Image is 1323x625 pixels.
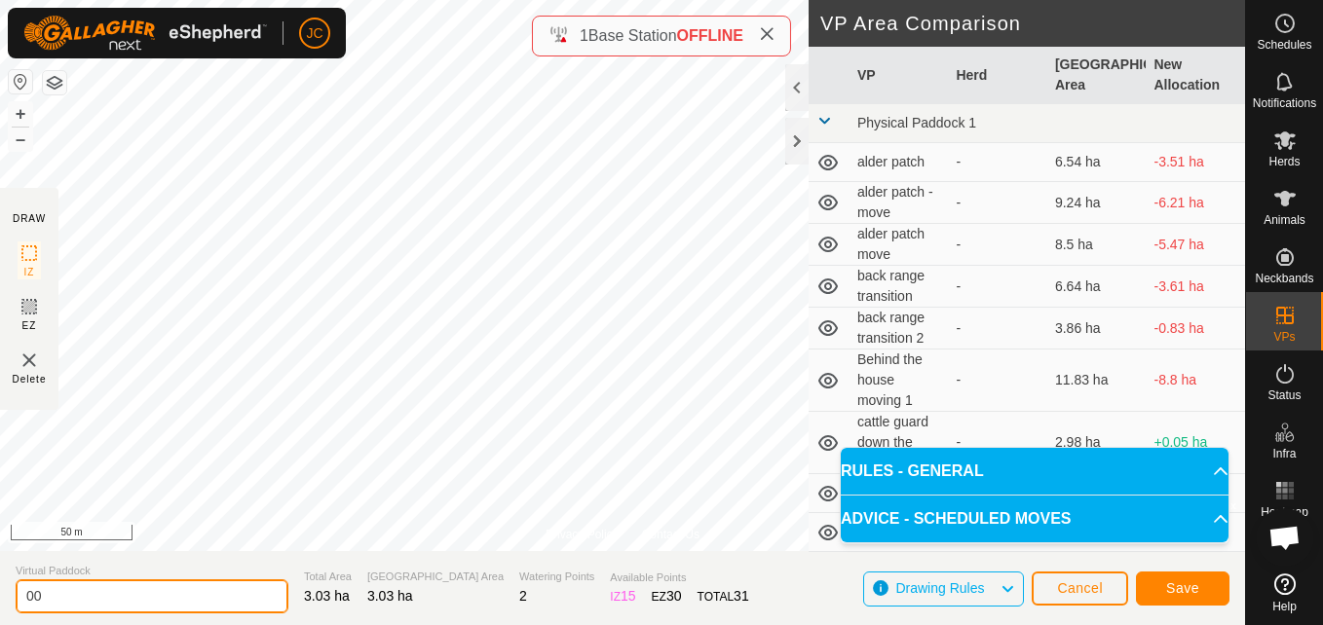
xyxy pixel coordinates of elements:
[1057,580,1103,596] span: Cancel
[13,372,47,386] span: Delete
[1146,143,1245,182] td: -3.51 ha
[367,588,413,604] span: 3.03 ha
[519,569,594,585] span: Watering Points
[1047,266,1147,308] td: 6.64 ha
[16,563,288,579] span: Virtual Paddock
[841,460,984,483] span: RULES - GENERAL
[1047,224,1147,266] td: 8.5 ha
[1255,273,1313,284] span: Neckbands
[850,552,949,594] td: Dock 3 transition
[1146,349,1245,412] td: -8.8 ha
[1268,156,1300,167] span: Herds
[1146,552,1245,594] td: -2.75 ha
[610,586,635,607] div: IZ
[1146,412,1245,474] td: +0.05 ha
[956,193,1039,213] div: -
[9,128,32,151] button: –
[1146,224,1245,266] td: -5.47 ha
[1146,47,1245,104] th: New Allocation
[367,569,504,585] span: [GEOGRAPHIC_DATA] Area
[1047,308,1147,349] td: 3.86 ha
[1047,47,1147,104] th: [GEOGRAPHIC_DATA] Area
[850,266,949,308] td: back range transition
[13,211,46,226] div: DRAW
[304,569,352,585] span: Total Area
[1047,143,1147,182] td: 6.54 ha
[642,526,699,543] a: Contact Us
[857,115,976,130] span: Physical Paddock 1
[734,588,749,604] span: 31
[850,308,949,349] td: back range transition 2
[948,47,1047,104] th: Herd
[1047,552,1147,594] td: 5.78 ha
[850,182,949,224] td: alder patch - move
[22,318,37,333] span: EZ
[1146,308,1245,349] td: -0.83 ha
[621,588,636,604] span: 15
[1267,389,1301,401] span: Status
[1257,39,1311,51] span: Schedules
[1166,580,1199,596] span: Save
[1264,214,1305,226] span: Animals
[850,349,949,412] td: Behind the house moving 1
[24,265,35,279] span: IZ
[841,507,1071,531] span: ADVICE - SCHEDULED MOVES
[306,23,322,44] span: JC
[588,27,677,44] span: Base Station
[1253,97,1316,109] span: Notifications
[1136,571,1229,606] button: Save
[895,580,984,596] span: Drawing Rules
[1272,601,1297,612] span: Help
[1047,182,1147,224] td: 9.24 ha
[1246,566,1323,620] a: Help
[43,71,66,94] button: Map Layers
[1032,571,1128,606] button: Cancel
[1272,448,1296,460] span: Infra
[956,235,1039,255] div: -
[841,496,1228,542] p-accordion-header: ADVICE - SCHEDULED MOVES
[956,318,1039,339] div: -
[1146,266,1245,308] td: -3.61 ha
[841,448,1228,495] p-accordion-header: RULES - GENERAL
[546,526,619,543] a: Privacy Policy
[677,27,743,44] span: OFFLINE
[23,16,267,51] img: Gallagher Logo
[9,102,32,126] button: +
[519,588,527,604] span: 2
[956,152,1039,172] div: -
[580,27,588,44] span: 1
[956,432,1039,453] div: -
[1047,349,1147,412] td: 11.83 ha
[956,370,1039,390] div: -
[18,349,41,372] img: VP
[850,224,949,266] td: alder patch move
[9,70,32,93] button: Reset Map
[1273,331,1295,343] span: VPs
[850,47,949,104] th: VP
[610,570,748,586] span: Available Points
[1256,508,1314,567] div: Open chat
[850,143,949,182] td: alder patch
[850,412,949,474] td: cattle guard down the road
[1047,412,1147,474] td: 2.98 ha
[666,588,682,604] span: 30
[956,276,1039,297] div: -
[820,12,1245,35] h2: VP Area Comparison
[698,586,749,607] div: TOTAL
[652,586,682,607] div: EZ
[1146,182,1245,224] td: -6.21 ha
[304,588,350,604] span: 3.03 ha
[1261,506,1308,518] span: Heatmap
